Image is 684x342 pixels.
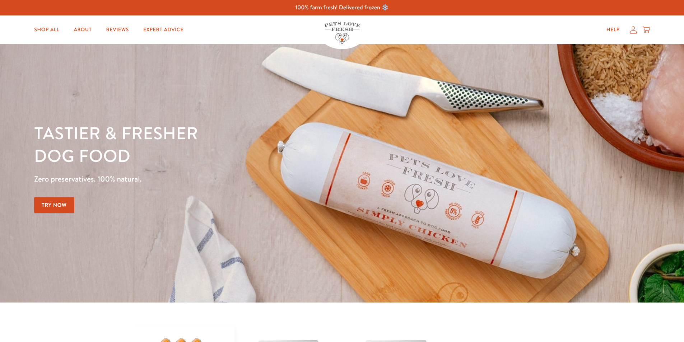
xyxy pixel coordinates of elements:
[34,173,445,186] p: Zero preservatives. 100% natural.
[68,23,97,37] a: About
[138,23,189,37] a: Expert Advice
[34,122,445,167] h1: Tastier & fresher dog food
[601,23,625,37] a: Help
[101,23,135,37] a: Reviews
[28,23,65,37] a: Shop All
[34,197,74,213] a: Try Now
[324,22,360,44] img: Pets Love Fresh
